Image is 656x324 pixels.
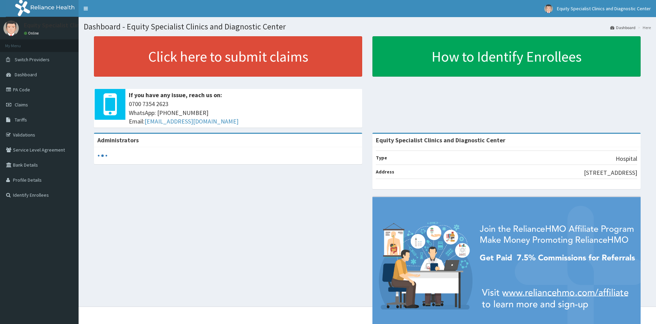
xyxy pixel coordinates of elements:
span: Claims [15,102,28,108]
b: Address [376,169,394,175]
svg: audio-loading [97,151,108,161]
h1: Dashboard - Equity Specialist Clinics and Diagnostic Center [84,22,651,31]
a: Dashboard [610,25,635,30]
p: Equity Specialist Clinics and Diagnostic Center [24,22,148,28]
b: Administrators [97,136,139,144]
span: Switch Providers [15,56,50,63]
a: [EMAIL_ADDRESS][DOMAIN_NAME] [145,117,238,125]
b: Type [376,155,387,161]
a: Online [24,31,40,36]
img: User Image [544,4,553,13]
span: Tariffs [15,117,27,123]
span: Dashboard [15,72,37,78]
p: [STREET_ADDRESS] [584,168,637,177]
a: How to Identify Enrollees [372,36,641,77]
strong: Equity Specialist Clinics and Diagnostic Center [376,136,505,144]
img: User Image [3,21,19,36]
span: Equity Specialist Clinics and Diagnostic Center [557,5,651,12]
span: 0700 7354 2623 WhatsApp: [PHONE_NUMBER] Email: [129,100,359,126]
a: Click here to submit claims [94,36,362,77]
b: If you have any issue, reach us on: [129,91,222,99]
p: Hospital [616,154,637,163]
li: Here [636,25,651,30]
